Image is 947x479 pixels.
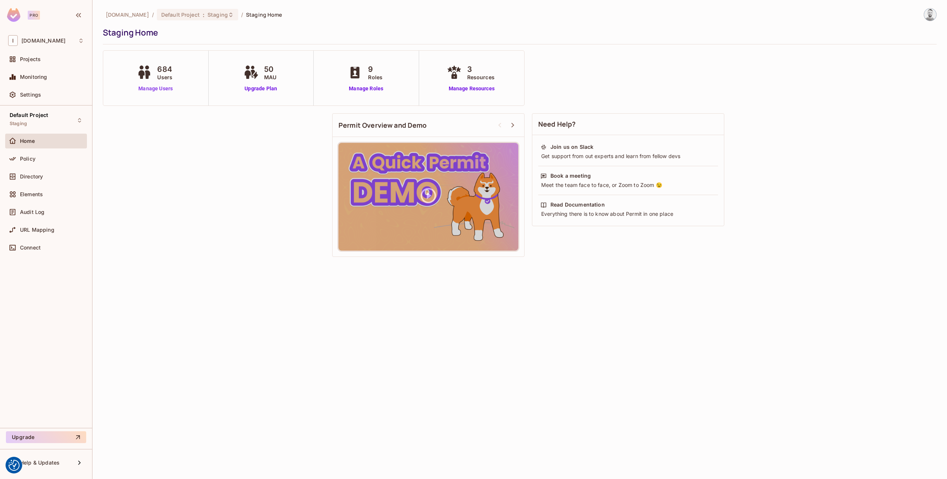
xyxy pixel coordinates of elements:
[467,73,495,81] span: Resources
[20,191,43,197] span: Elements
[20,74,47,80] span: Monitoring
[21,38,65,44] span: Workspace: iofinnet.com
[540,210,716,218] div: Everything there is to know about Permit in one place
[6,431,86,443] button: Upgrade
[368,64,382,75] span: 9
[242,85,280,93] a: Upgrade Plan
[152,11,154,18] li: /
[9,460,20,471] img: Revisit consent button
[20,460,60,466] span: Help & Updates
[161,11,200,18] span: Default Project
[7,8,20,22] img: SReyMgAAAABJRU5ErkJggg==
[202,12,205,18] span: :
[20,245,41,251] span: Connect
[338,121,427,130] span: Permit Overview and Demo
[540,181,716,189] div: Meet the team face to face, or Zoom to Zoom 😉
[241,11,243,18] li: /
[8,35,18,46] span: I
[467,64,495,75] span: 3
[20,138,35,144] span: Home
[28,11,40,20] div: Pro
[346,85,386,93] a: Manage Roles
[550,143,593,151] div: Join us on Slack
[246,11,282,18] span: Staging Home
[20,56,41,62] span: Projects
[208,11,228,18] span: Staging
[106,11,149,18] span: the active workspace
[157,64,172,75] span: 684
[157,73,172,81] span: Users
[924,9,936,21] img: Fabian Dios Rodas
[20,209,44,215] span: Audit Log
[538,120,576,129] span: Need Help?
[9,460,20,471] button: Consent Preferences
[20,92,41,98] span: Settings
[10,121,27,127] span: Staging
[540,153,716,160] div: Get support from out experts and learn from fellow devs
[550,201,605,208] div: Read Documentation
[10,112,48,118] span: Default Project
[135,85,176,93] a: Manage Users
[445,85,498,93] a: Manage Resources
[264,73,276,81] span: MAU
[550,172,591,180] div: Book a meeting
[368,73,382,81] span: Roles
[20,227,54,233] span: URL Mapping
[264,64,276,75] span: 50
[103,27,933,38] div: Staging Home
[20,156,36,162] span: Policy
[20,174,43,180] span: Directory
